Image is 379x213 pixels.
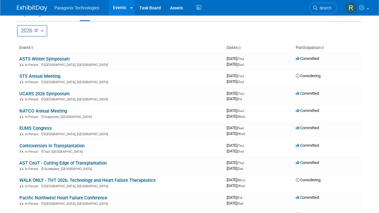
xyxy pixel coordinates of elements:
[33,28,40,33] span: 22
[296,56,319,61] span: Committed
[227,62,244,67] span: [DATE]
[296,178,321,182] span: Considering
[20,115,23,118] img: In-Person Event
[296,143,319,148] span: Committed
[237,132,245,136] span: (Wed)
[245,143,246,148] span: -
[237,202,243,205] span: (Sat)
[227,160,246,165] span: [DATE]
[19,131,222,136] div: [GEOGRAPHIC_DATA], [GEOGRAPHIC_DATA]
[20,63,23,66] img: In-Person Event
[20,132,23,135] img: In-Person Event
[245,56,246,61] span: -
[17,5,47,11] img: ExhibitDay
[237,150,244,153] span: (Sun)
[227,178,247,182] span: [DATE]
[227,56,246,61] span: [DATE]
[20,150,23,153] img: In-Person Event
[19,56,70,62] a: ASTS Winter Symposium
[227,201,243,205] span: [DATE]
[20,184,23,187] img: In-Person Event
[237,179,245,182] span: (Mon)
[19,160,107,166] a: AST CeoT - Cutting Edge of Transplantation
[296,91,319,96] span: Committed
[19,201,222,206] div: [GEOGRAPHIC_DATA], [GEOGRAPHIC_DATA]
[237,74,244,78] span: (Thu)
[19,108,67,114] a: NATCO Annual Meeting
[227,74,246,78] span: [DATE]
[25,63,40,67] span: In-Person
[19,126,52,131] a: EUMS Congress
[243,195,244,200] span: -
[245,91,246,96] span: -
[245,126,246,130] span: -
[224,43,293,53] th: Dates
[25,202,40,206] span: In-Person
[227,114,245,119] span: [DATE]
[20,202,23,205] img: In-Person Event
[237,126,244,130] span: (Sun)
[20,80,23,83] img: In-Person Event
[19,178,156,183] a: WALK ONLY - THT 2026: Technology and Heart Failure Therapeutics
[237,92,244,95] span: (Thu)
[245,108,246,113] span: -
[227,143,246,148] span: [DATE]
[293,43,362,53] th: Participation
[227,166,243,171] span: [DATE]
[227,183,245,188] span: [DATE]
[21,28,40,34] span: 2026
[25,97,40,101] span: In-Person
[296,74,321,78] span: Considering
[30,45,33,50] a: Sort by Event Name
[25,167,40,171] span: In-Person
[309,3,337,13] a: Search
[296,160,319,165] span: Committed
[237,63,244,66] span: (Sun)
[19,79,222,84] div: [GEOGRAPHIC_DATA], [GEOGRAPHIC_DATA]
[245,74,246,78] span: -
[296,126,319,130] span: Committed
[19,62,222,67] div: [GEOGRAPHIC_DATA], [GEOGRAPHIC_DATA]
[227,131,245,136] span: [DATE]
[20,167,23,170] img: In-Person Event
[237,184,245,188] span: (Wed)
[19,74,60,79] a: STS Annual Meeting
[19,143,85,149] a: Controversies in Transplantation
[237,144,244,147] span: (Thu)
[227,126,246,130] span: [DATE]
[237,161,244,165] span: (Thu)
[25,184,40,188] span: In-Person
[246,178,247,182] span: -
[19,149,222,154] div: Vail, [GEOGRAPHIC_DATA]
[345,2,357,14] img: Rachel Jenkins
[25,115,40,119] span: In-Person
[17,25,48,37] button: 202622
[296,108,319,113] span: Committed
[227,149,244,153] span: [DATE]
[237,196,242,199] span: (Fri)
[238,45,241,50] a: Sort by Start Date
[19,91,70,97] a: UCARS 2026 Symposium
[25,132,40,136] span: In-Person
[296,195,319,200] span: Committed
[227,97,242,101] span: [DATE]
[19,183,222,188] div: [GEOGRAPHIC_DATA], [GEOGRAPHIC_DATA]
[19,166,222,171] div: Scottsdale, [GEOGRAPHIC_DATA]
[227,91,246,96] span: [DATE]
[237,167,243,170] span: (Sat)
[227,79,244,84] span: [DATE]
[17,43,224,53] th: Event
[237,97,242,101] span: (Fri)
[237,115,245,118] span: (Wed)
[237,109,244,113] span: (Sun)
[227,195,244,200] span: [DATE]
[25,80,40,84] span: In-Person
[237,57,244,61] span: (Thu)
[19,97,222,101] div: [GEOGRAPHIC_DATA], [GEOGRAPHIC_DATA]
[20,97,23,100] img: In-Person Event
[25,150,40,154] span: In-Person
[227,108,246,113] span: [DATE]
[19,195,107,201] a: Pacific Northwest Heart Failure Conference
[237,80,244,84] span: (Sun)
[245,160,246,165] span: -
